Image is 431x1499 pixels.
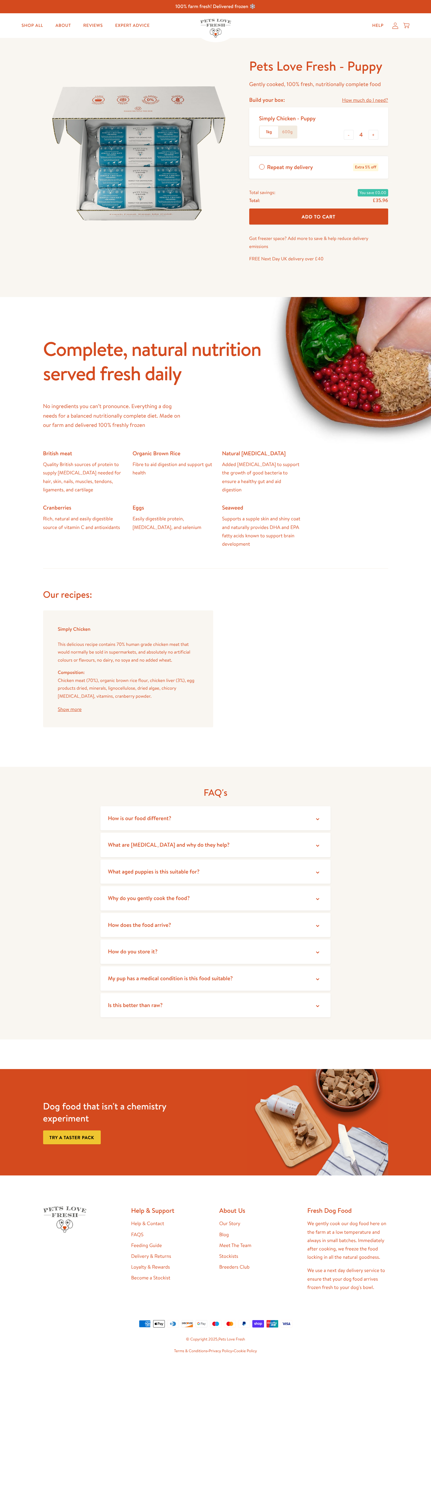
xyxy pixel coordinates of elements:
p: We gently cook our dog food here on the farm at a low temperature and always in small batches. Im... [307,1220,388,1262]
label: 600g [278,126,297,138]
dd: Rich, natural and easily digestible source of vitamin C and antioxidants [43,515,123,531]
summary: Is this better than raw? [100,993,331,1018]
a: Shop All [17,19,48,32]
p: Chicken meat (70%), organic brown rice flour, chicken liver (3%), egg products dried, minerals, l... [58,676,198,700]
dd: Supports a supple skin and shiny coat and naturally provides DHA and EPA fatty acids known to sup... [222,515,302,548]
p: This delicious recipe contains 70% human grade chicken meat that would normally be sold in superm... [58,640,198,664]
small: • • [43,1348,388,1355]
img: Fussy [247,1069,388,1175]
span: Is this better than raw? [108,1001,163,1009]
img: Pets Love Fresh [43,1206,86,1233]
span: You save £0.00 [358,189,388,196]
h2: Help & Support [131,1206,212,1215]
a: Loyalty & Rewards [131,1264,170,1270]
a: Terms & Conditions [174,1348,207,1354]
a: Cookie Policy [234,1348,257,1354]
a: FAQS [131,1231,144,1238]
p: FREE Next Day UK delivery over £40 [249,255,388,263]
a: About [51,19,76,32]
dd: Easily digestible protein, [MEDICAL_DATA], and selenium [132,515,212,531]
dd: Quality British sources of protein to supply [MEDICAL_DATA] needed for hair, skin, nails, muscles... [43,460,123,494]
dt: British meat [43,450,123,457]
h3: Our recipes: [43,588,388,601]
span: Total: [249,196,260,204]
a: Blog [219,1231,229,1238]
h4: Simply Chicken [58,625,198,634]
button: Add To Cart [249,209,388,225]
h2: About Us [219,1206,300,1215]
span: Add To Cart [302,213,335,220]
a: Delivery & Returns [131,1253,171,1260]
p: Gently cooked, 100% fresh, nutritionally complete food [249,80,388,89]
span: My pup has a medical condition is this food suitable? [108,974,233,982]
p: No ingredients you can’t pronounce. Everything a dog needs for a balanced nutritionally complete ... [43,402,187,430]
h1: Pets Love Fresh - Puppy [249,58,388,75]
span: Extra 5% off [353,163,378,171]
button: - [344,130,354,140]
summary: What aged puppies is this suitable for? [100,860,331,884]
dt: Seaweed [222,504,302,511]
a: Become a Stockist [131,1274,170,1281]
span: How does the food arrive? [108,921,171,929]
summary: Why do you gently cook the food? [100,886,331,911]
label: 1kg [260,126,278,138]
a: Help & Contact [131,1220,164,1227]
dt: Natural [MEDICAL_DATA] [222,450,302,457]
span: How is our food different? [108,814,171,822]
h4: Build your box: [249,96,285,103]
h2: Complete, natural nutrition served fresh daily [43,337,273,385]
a: Try a taster pack [43,1130,101,1144]
a: Help [367,19,388,32]
p: We use a next day delivery service to ensure that your dog food arrives frozen fresh to your dog'... [307,1266,388,1292]
dt: Organic Brown Rice [132,450,212,457]
dt: Cranberries [43,504,123,511]
h4: Composition: [58,668,198,676]
span: Repeat my delivery [267,163,313,171]
a: Breeders Club [219,1264,250,1270]
a: Reviews [78,19,108,32]
summary: What are [MEDICAL_DATA] and why do they help? [100,833,331,857]
summary: How does the food arrive? [100,913,331,937]
summary: My pup has a medical condition is this food suitable? [100,966,331,991]
span: £35.96 [373,197,388,204]
a: Stockists [219,1253,238,1260]
div: Simply Chicken - Puppy [259,115,316,122]
a: Feeding Guide [131,1242,162,1249]
span: How do you store it? [108,948,157,955]
a: Meet The Team [219,1242,251,1249]
dd: Fibre to aid digestion and support gut health [132,460,212,477]
span: Total savings: [249,188,275,196]
span: What are [MEDICAL_DATA] and why do they help? [108,841,230,849]
a: Our Story [219,1220,241,1227]
span: Why do you gently cook the food? [108,894,190,902]
a: Expert Advice [110,19,155,32]
dd: Added [MEDICAL_DATA] to support the growth of good bacteria to ensure a healthy gut and aid diges... [222,460,302,494]
h3: Dog food that isn't a chemistry experiment [43,1100,184,1124]
summary: How is our food different? [100,806,331,831]
small: © Copyright 2025, [43,1336,388,1343]
button: Show more [58,707,82,712]
summary: How do you store it? [100,939,331,964]
button: + [368,130,378,140]
img: Pets Love Fresh [200,19,231,38]
img: Pets Love Fresh - Puppy [43,58,234,249]
dt: Eggs [132,504,212,511]
span: What aged puppies is this suitable for? [108,868,199,875]
a: Privacy Policy [209,1348,232,1354]
a: Pets Love Fresh [218,1336,245,1342]
h2: Fresh Dog Food [307,1206,388,1215]
a: How much do I need? [342,96,388,105]
p: Got freezer space? Add more to save & help reduce delivery emissions [249,234,388,250]
h2: FAQ's [117,787,314,799]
